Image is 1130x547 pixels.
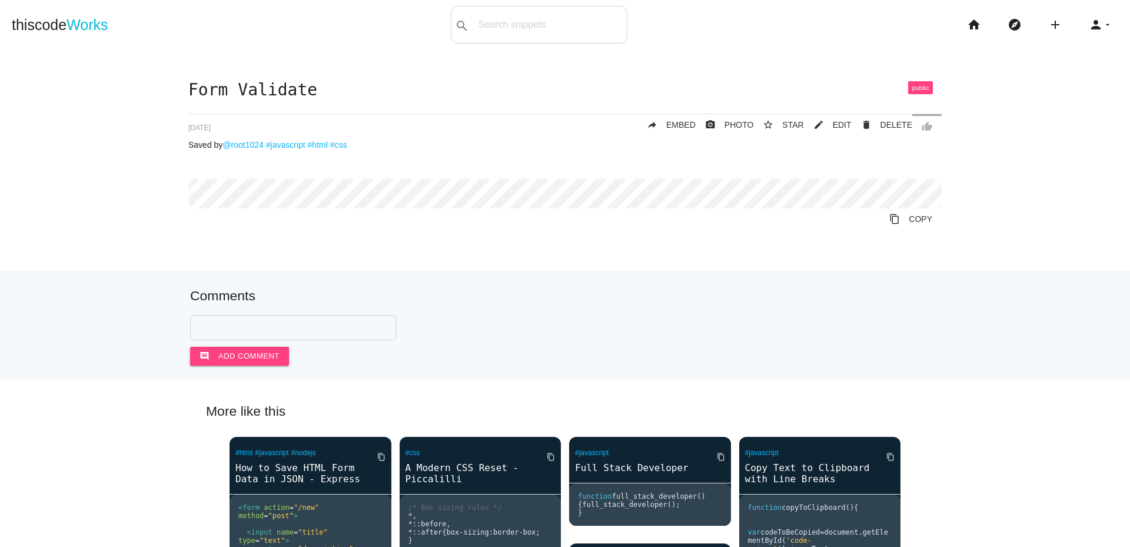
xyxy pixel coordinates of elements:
[330,140,347,150] a: #css
[230,461,391,486] a: How to Save HTML Form Data in JSON - Express
[637,114,696,135] a: replyEMBED
[308,140,328,150] a: #html
[846,503,859,512] span: (){
[1048,6,1062,44] i: add
[67,16,108,33] span: Works
[705,114,716,135] i: photo_camera
[268,512,294,520] span: "post"
[294,512,298,520] span: >
[188,404,942,419] h5: More like this
[459,528,463,536] span: -
[578,492,612,500] span: function
[451,6,473,43] button: search
[400,461,561,486] a: A Modern CSS Reset - Piccalilli
[190,289,940,303] h5: Comments
[235,449,252,457] a: #html
[188,81,942,100] h1: Form Validate
[291,449,315,457] a: #nodejs
[294,528,298,536] span: =
[238,503,260,512] span: <form
[696,114,754,135] a: photo_cameraPHOTO
[408,503,502,512] span: /* Box sizing rules */
[264,512,268,520] span: =
[473,12,627,37] input: Search snippets
[880,208,942,230] a: Copy to Clipboard
[442,528,446,536] span: {
[697,492,705,500] span: ()
[612,492,697,500] span: full_stack_developer
[290,503,294,512] span: =
[421,520,446,528] span: before
[536,528,540,536] span: ;
[190,347,289,366] button: commentAdd comment
[886,446,895,468] i: content_copy
[455,7,469,45] i: search
[294,503,319,512] span: "/new"
[463,528,488,536] span: sizing
[285,536,290,545] span: >
[238,512,264,520] span: method
[880,120,912,130] span: DELETE
[782,536,786,545] span: (
[813,114,824,135] i: mode_edit
[421,528,442,536] span: after
[569,461,731,475] a: Full Stack Developer
[408,536,413,545] span: }
[188,124,211,132] span: [DATE]
[745,449,779,457] a: #javascript
[493,528,519,536] span: border
[222,140,263,150] a: @root1024
[519,528,523,536] span: -
[782,120,803,130] span: STAR
[717,446,725,468] i: content_copy
[782,503,845,512] span: copyToClipboard
[260,536,285,545] span: "text"
[447,520,451,528] span: ,
[582,500,667,509] span: full_stack_developer
[666,120,696,130] span: EMBED
[12,6,108,44] a: thiscodeWorks
[877,446,895,468] a: Copy to Clipboard
[763,114,773,135] i: star_border
[1008,6,1022,44] i: explore
[748,503,782,512] span: function
[368,446,385,468] a: Copy to Clipboard
[447,528,460,536] span: box
[820,528,824,536] span: =
[739,461,901,486] a: Copy Text to Clipboard with Line Breaks
[578,500,582,509] span: {
[707,446,725,468] a: Copy to Clipboard
[200,347,210,366] i: comment
[266,140,305,150] a: #javascript
[889,208,900,230] i: content_copy
[667,500,680,509] span: ();
[724,120,754,130] span: PHOTO
[804,114,852,135] a: mode_editEDIT
[861,114,872,135] i: delete
[188,140,942,150] p: Saved by
[748,528,888,545] span: getElementById
[575,449,609,457] a: #javascript
[406,449,420,457] a: #css
[255,536,260,545] span: =
[298,528,328,536] span: "title"
[748,528,761,536] span: var
[967,6,981,44] i: home
[547,446,555,468] i: content_copy
[1103,6,1112,44] i: arrow_drop_down
[1089,6,1103,44] i: person
[753,114,803,135] button: star_borderSTAR
[489,528,493,536] span: :
[825,528,859,536] span: document
[255,449,288,457] a: #javascript
[264,503,289,512] span: action
[858,528,862,536] span: .
[537,446,555,468] a: Copy to Clipboard
[523,528,536,536] span: box
[238,536,255,545] span: type
[833,120,852,130] span: EDIT
[377,446,385,468] i: content_copy
[852,114,912,135] a: Delete Post
[247,528,272,536] span: <input
[647,114,657,135] i: reply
